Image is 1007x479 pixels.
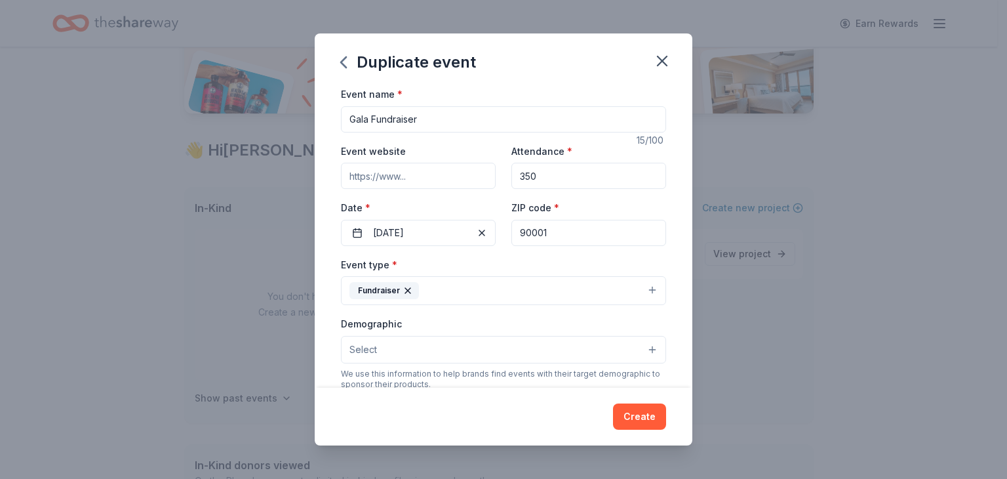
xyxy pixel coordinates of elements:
label: Demographic [341,318,402,331]
button: [DATE] [341,220,496,246]
label: Event name [341,88,403,101]
input: https://www... [341,163,496,189]
input: Spring Fundraiser [341,106,666,133]
div: Fundraiser [349,282,419,299]
input: 20 [511,163,666,189]
div: We use this information to help brands find events with their target demographic to sponsor their... [341,369,666,390]
div: 15 /100 [637,133,666,148]
label: Event website [341,145,406,158]
div: Duplicate event [341,52,476,73]
span: Select [349,342,377,358]
label: ZIP code [511,201,559,215]
label: Date [341,201,496,215]
button: Create [613,404,666,430]
input: 12345 (U.S. only) [511,220,666,246]
label: Attendance [511,145,572,158]
label: Event type [341,259,397,272]
button: Select [341,336,666,364]
button: Fundraiser [341,276,666,305]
